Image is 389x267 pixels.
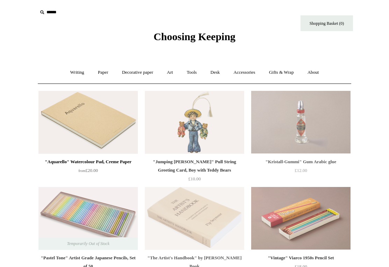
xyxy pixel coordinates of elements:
div: "Vintage" Viarco 1950s Pencil Set [253,254,349,262]
a: Paper [92,63,115,82]
img: "The Artist's Handbook" by Pip Seymour Book [145,187,244,250]
img: "Jumping Jack" Pull String Greeting Card, Boy with Teddy Bears [145,91,244,154]
a: "Aquarello" Watercolour Pad, Creme Paper from£20.00 [38,158,138,186]
a: "Kristall-Gummi" Gum Arabic glue £12.00 [251,158,351,186]
a: "Jumping Jack" Pull String Greeting Card, Boy with Teddy Bears "Jumping Jack" Pull String Greetin... [145,91,244,154]
a: "Aquarello" Watercolour Pad, Creme Paper "Aquarello" Watercolour Pad, Creme Paper [38,91,138,154]
a: Art [161,63,179,82]
span: Choosing Keeping [154,31,235,42]
div: "Kristall-Gummi" Gum Arabic glue [253,158,349,166]
span: £20.00 [78,168,98,173]
a: "Jumping [PERSON_NAME]" Pull String Greeting Card, Boy with Teddy Bears £10.00 [145,158,244,186]
img: "Aquarello" Watercolour Pad, Creme Paper [38,91,138,154]
a: Choosing Keeping [154,36,235,41]
span: £10.00 [188,176,201,181]
a: Tools [181,63,203,82]
img: "Pastel Tone" Artist Grade Japanese Pencils, Set of 50 [38,187,138,250]
a: "Kristall-Gummi" Gum Arabic glue "Kristall-Gummi" Gum Arabic glue [251,91,351,154]
a: Shopping Basket (0) [300,15,353,31]
span: Temporarily Out of Stock [60,237,116,250]
div: "Jumping [PERSON_NAME]" Pull String Greeting Card, Boy with Teddy Bears [147,158,242,174]
img: "Vintage" Viarco 1950s Pencil Set [251,187,351,250]
a: Gifts & Wrap [263,63,300,82]
a: Writing [64,63,91,82]
span: £12.00 [295,168,307,173]
a: About [301,63,325,82]
a: Accessories [227,63,262,82]
a: Decorative paper [116,63,160,82]
span: from [78,169,85,173]
div: "Aquarello" Watercolour Pad, Creme Paper [40,158,136,166]
img: "Kristall-Gummi" Gum Arabic glue [251,91,351,154]
a: "Pastel Tone" Artist Grade Japanese Pencils, Set of 50 "Pastel Tone" Artist Grade Japanese Pencil... [38,187,138,250]
a: Desk [204,63,226,82]
a: "The Artist's Handbook" by Pip Seymour Book "The Artist's Handbook" by Pip Seymour Book [145,187,244,250]
a: "Vintage" Viarco 1950s Pencil Set "Vintage" Viarco 1950s Pencil Set [251,187,351,250]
